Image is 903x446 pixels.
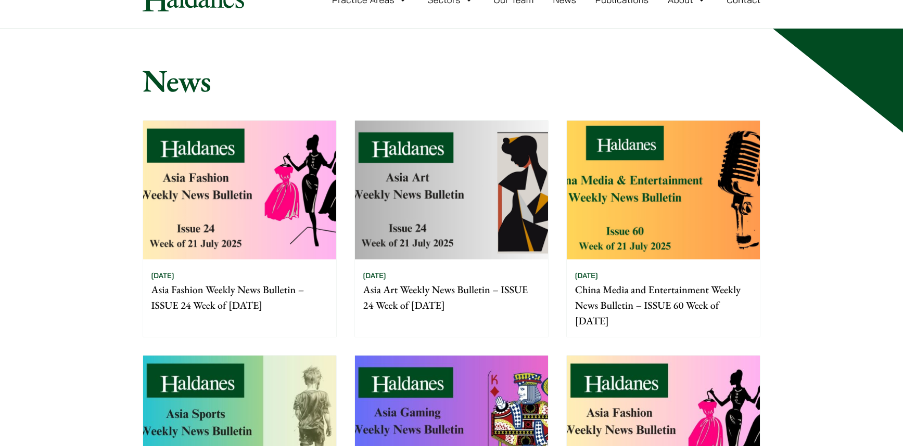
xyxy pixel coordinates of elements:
[151,282,328,313] p: Asia Fashion Weekly News Bulletin – ISSUE 24 Week of [DATE]
[143,120,337,337] a: [DATE] Asia Fashion Weekly News Bulletin – ISSUE 24 Week of [DATE]
[363,271,386,280] time: [DATE]
[354,120,549,337] a: [DATE] Asia Art Weekly News Bulletin – ISSUE 24 Week of [DATE]
[151,271,174,280] time: [DATE]
[575,271,598,280] time: [DATE]
[143,62,761,99] h1: News
[575,282,752,329] p: China Media and Entertainment Weekly News Bulletin – ISSUE 60 Week of [DATE]
[566,120,760,337] a: [DATE] China Media and Entertainment Weekly News Bulletin – ISSUE 60 Week of [DATE]
[363,282,540,313] p: Asia Art Weekly News Bulletin – ISSUE 24 Week of [DATE]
